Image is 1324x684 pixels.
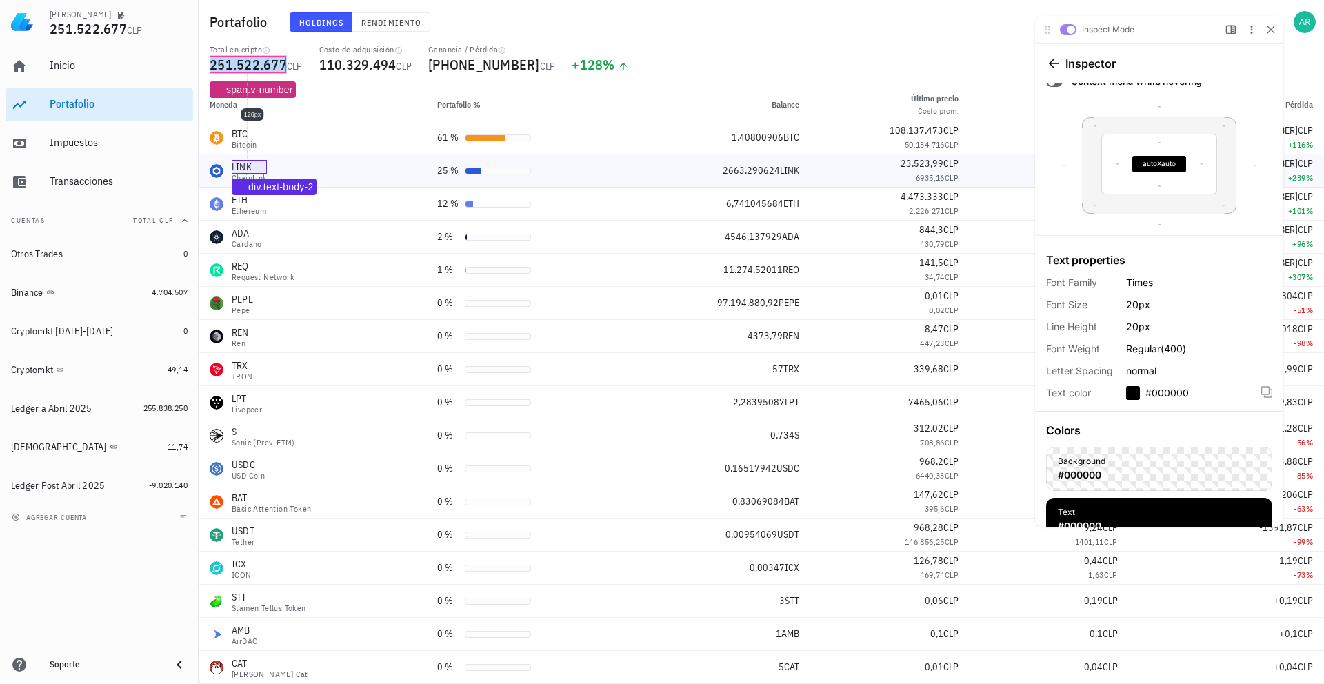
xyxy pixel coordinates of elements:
[232,491,311,505] div: BAT
[733,396,785,408] span: 2,28395087
[50,97,188,110] div: Portafolio
[210,396,223,410] div: LPT-icon
[210,44,303,55] div: Total en cripto
[232,405,262,414] div: Livepeer
[148,159,163,168] span: auto
[113,342,173,356] span: Regular (400)
[779,296,799,309] span: PEPE
[732,495,784,507] span: 0,83069084
[11,480,106,492] div: Ledger Post Abril 2025
[943,627,959,640] span: CLP
[210,363,223,376] div: TRX-icon
[11,364,53,376] div: Cryptomkt
[905,139,945,150] span: 50.134.716
[45,506,88,519] p: Text
[210,296,223,310] div: PEPE-icon
[183,248,188,259] span: 0
[6,204,193,237] button: CuentasTotal CLP
[152,287,188,297] span: 4.704.507
[925,272,945,282] span: 34,74
[81,201,84,209] span: -
[232,141,257,149] div: Bitcoin
[232,240,262,248] div: Cardano
[943,124,959,137] span: CLP
[909,205,945,216] span: 2.226.271
[925,503,945,514] span: 395,6
[943,488,959,501] span: CLP
[1103,627,1118,640] span: CLP
[183,325,188,336] span: 0
[232,524,254,538] div: USDT
[1084,594,1103,607] span: 0,19
[437,362,459,376] div: 0 %
[11,441,107,453] div: [DEMOGRAPHIC_DATA]
[437,329,459,343] div: 0 %
[232,325,249,339] div: REN
[437,660,459,674] div: 0 %
[319,44,412,55] div: Costo de adquisición
[905,536,945,547] span: 146.856,25
[925,290,943,302] span: 0,01
[723,164,780,177] span: 2663,290624
[437,461,459,476] div: 0 %
[772,99,799,110] span: Balance
[145,220,148,228] span: -
[603,55,614,74] span: %
[945,272,959,282] span: CLP
[352,12,430,32] button: Rendimiento
[50,136,188,149] div: Impuestos
[232,472,265,480] div: USD Coin
[210,429,223,443] div: S-icon
[785,561,799,574] span: ICX
[290,12,353,32] button: Holdings
[783,197,799,210] span: ETH
[437,494,459,509] div: 0 %
[628,88,810,121] th: Balance: Sin ordenar. Pulse para ordenar de forma ascendente.
[1103,594,1118,607] span: CLP
[914,363,943,375] span: 339,68
[210,594,223,608] div: STT-icon
[919,256,943,269] span: 141,5
[6,237,193,270] a: Otros Trades 0
[732,131,783,143] span: 1,40800906
[144,159,148,168] span: X
[299,17,344,28] span: Holdings
[772,363,783,375] span: 57
[1104,570,1118,580] span: CLP
[943,422,959,434] span: CLP
[127,24,143,37] span: CLP
[232,538,254,546] div: Tether
[50,659,160,670] div: Soporte
[920,338,944,348] span: 447,23
[130,159,144,168] span: auto
[45,455,92,467] p: Background
[132,386,176,400] span: #000000
[437,263,459,277] div: 1 %
[726,197,783,210] span: 6,741045684
[232,670,308,678] div: [PERSON_NAME] Cat
[437,130,459,145] div: 61 %
[794,429,799,441] span: S
[945,470,959,481] span: CLP
[210,99,237,110] span: Moneda
[210,528,223,542] div: USDT-icon
[785,396,799,408] span: LPT
[210,263,223,277] div: REQ-icon
[943,190,959,203] span: CLP
[11,287,43,299] div: Binance
[945,239,959,249] span: CLP
[1298,594,1313,607] span: CLP
[210,131,223,145] div: BTC-icon
[943,223,959,236] span: CLP
[943,455,959,467] span: CLP
[925,323,943,335] span: 8,47
[943,256,959,269] span: CLP
[232,623,258,637] div: AMB
[232,439,295,447] div: Sonic (prev. FTM)
[437,197,459,211] div: 12 %
[14,513,87,522] span: agregar cuenta
[437,627,459,641] div: 0 %
[1103,554,1118,567] span: CLP
[6,88,193,121] a: Portafolio
[210,230,223,244] div: ADA-icon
